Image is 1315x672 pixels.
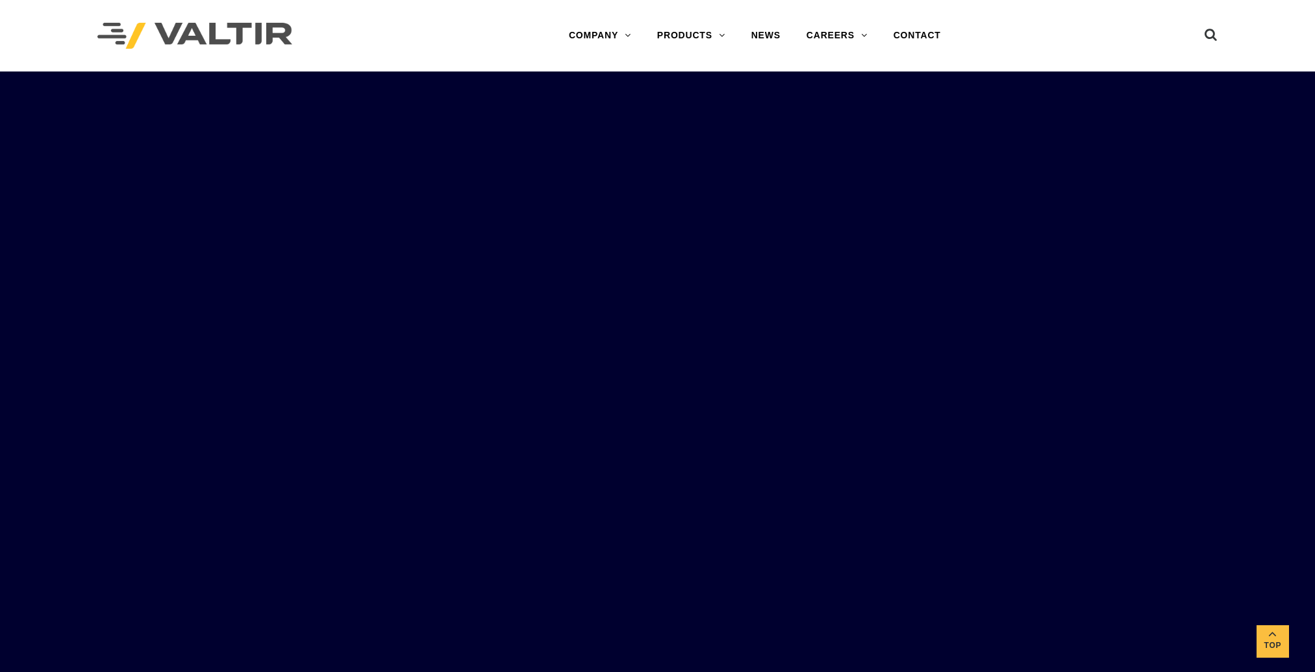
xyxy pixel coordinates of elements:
[1257,625,1289,658] a: Top
[738,23,794,49] a: NEWS
[97,23,292,49] img: Valtir
[1257,638,1289,653] span: Top
[794,23,881,49] a: CAREERS
[644,23,738,49] a: PRODUCTS
[881,23,954,49] a: CONTACT
[556,23,644,49] a: COMPANY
